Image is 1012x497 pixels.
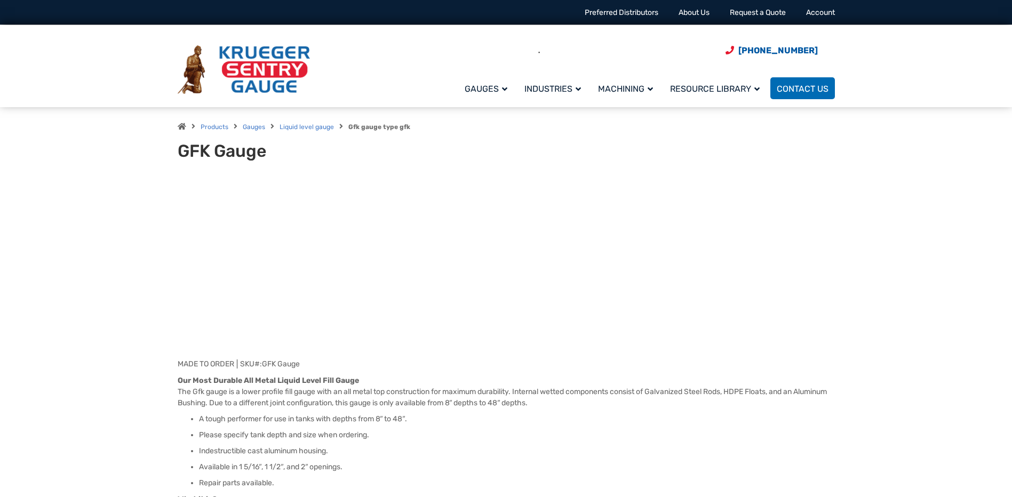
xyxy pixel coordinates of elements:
a: Request a Quote [730,8,786,17]
a: Preferred Distributors [585,8,658,17]
a: Industries [518,76,592,101]
span: GFK Gauge [262,359,300,368]
a: Resource Library [664,76,770,101]
strong: Our Most Durable All Metal Liquid Level Fill Gauge [178,376,359,385]
span: SKU#: [237,359,300,368]
span: Contact Us [777,84,828,94]
h1: GFK Gauge [178,141,441,161]
p: The Gfk gauge is a lower profile fill gauge with an all metal top construction for maximum durabi... [178,375,835,408]
li: Please specify tank depth and size when ordering. [199,430,835,440]
a: Phone Number (920) 434-8860 [726,44,818,57]
strong: Gfk gauge type gfk [348,123,410,131]
span: MADE TO ORDER [178,359,234,368]
img: Krueger Sentry Gauge [178,45,310,94]
li: Indestructible cast aluminum housing. [199,446,835,456]
a: Machining [592,76,664,101]
a: Account [806,8,835,17]
li: Available in 1 5/16″, 1 1/2″, and 2″ openings. [199,462,835,472]
a: About Us [679,8,710,17]
span: Resource Library [670,84,760,94]
a: Gauges [243,123,265,131]
span: Industries [524,84,581,94]
span: Machining [598,84,653,94]
a: Liquid level gauge [280,123,334,131]
a: Contact Us [770,77,835,99]
a: Products [201,123,228,131]
a: Gauges [458,76,518,101]
li: Repair parts available. [199,478,835,488]
span: [PHONE_NUMBER] [738,45,818,55]
li: A tough performer for use in tanks with depths from 8″ to 48″. [199,414,835,424]
span: Gauges [465,84,507,94]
